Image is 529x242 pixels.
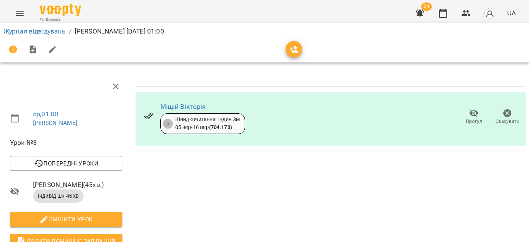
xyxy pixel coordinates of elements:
[175,116,240,131] div: Швидкочитання: Індив 3м 05 вер - 16 вер
[33,192,83,200] span: індивід шч 45 хв
[10,3,30,23] button: Menu
[3,26,526,36] nav: breadcrumb
[33,180,122,190] span: [PERSON_NAME] ( 45 хв. )
[491,105,524,129] button: Скасувати
[40,4,81,16] img: Voopty Logo
[421,2,432,11] span: 24
[33,110,58,118] a: ср , 01:00
[209,124,232,130] b: ( 704.17 $ )
[75,26,164,36] p: [PERSON_NAME] [DATE] 01:00
[163,119,173,129] div: 5
[10,212,122,227] button: Змінити урок
[3,27,66,35] a: Журнал відвідувань
[10,138,122,148] span: Урок №3
[504,5,519,21] button: UA
[33,120,77,126] a: [PERSON_NAME]
[466,118,482,125] span: Прогул
[507,9,516,17] span: UA
[160,103,206,110] a: Міщій Вікторія
[69,26,71,36] li: /
[17,214,116,224] span: Змінити урок
[457,105,491,129] button: Прогул
[484,7,496,19] img: avatar_s.png
[17,158,116,168] span: Попередні уроки
[10,156,122,171] button: Попередні уроки
[496,118,519,125] span: Скасувати
[40,17,81,22] span: For Business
